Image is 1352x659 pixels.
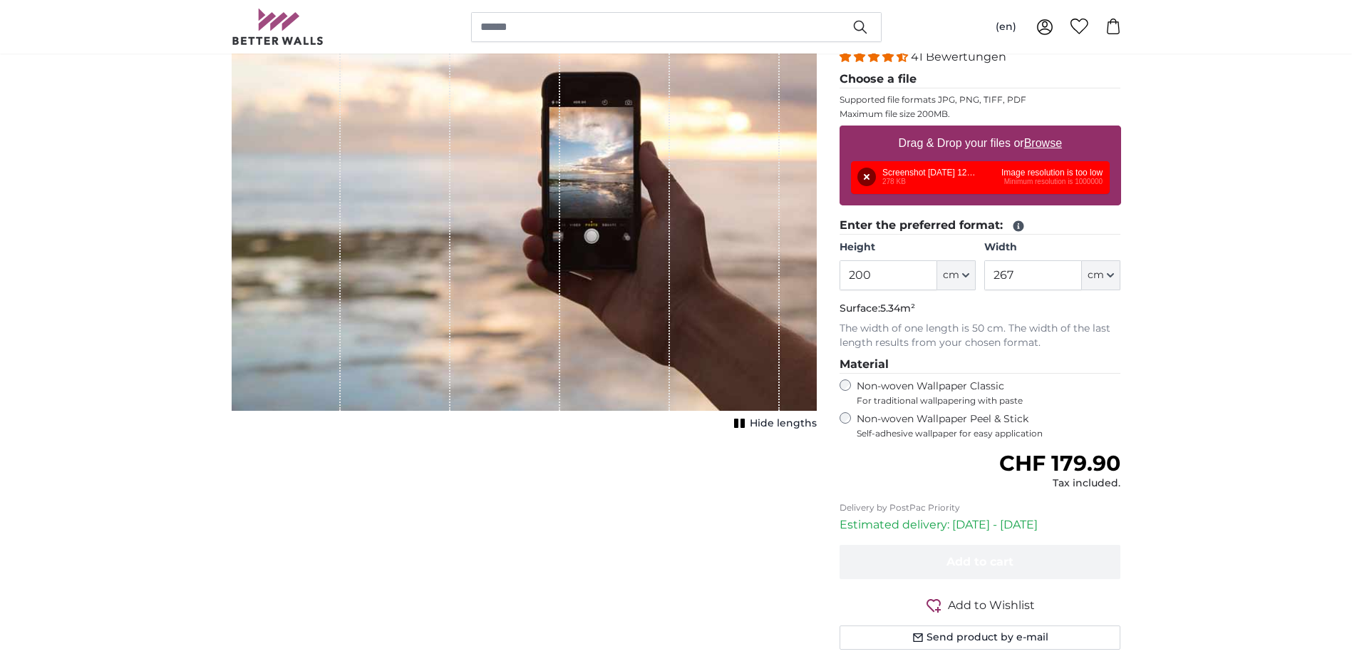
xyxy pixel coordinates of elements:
[911,50,1006,63] span: 41 Bewertungen
[857,428,1121,439] span: Self-adhesive wallpaper for easy application
[948,597,1035,614] span: Add to Wishlist
[946,555,1013,568] span: Add to cart
[840,502,1121,514] p: Delivery by PostPac Priority
[840,71,1121,88] legend: Choose a file
[857,379,1121,407] label: Non-woven Wallpaper Classic
[999,476,1120,491] div: Tax included.
[730,414,817,434] button: Hide lengths
[857,395,1121,407] span: For traditional wallpapering with paste
[1024,137,1062,149] u: Browse
[840,302,1121,316] p: Surface:
[880,302,915,315] span: 5.34m²
[1082,260,1120,290] button: cm
[984,14,1028,40] button: (en)
[857,412,1121,439] label: Non-woven Wallpaper Peel & Stick
[840,217,1121,235] legend: Enter the preferred format:
[840,50,911,63] span: 4.39 stars
[840,516,1121,533] p: Estimated delivery: [DATE] - [DATE]
[840,108,1121,120] p: Maximum file size 200MB.
[943,268,959,282] span: cm
[840,596,1121,614] button: Add to Wishlist
[750,417,817,431] span: Hide lengths
[840,240,976,255] label: Height
[840,94,1121,106] p: Supported file formats JPG, PNG, TIFF, PDF
[840,625,1121,650] button: Send product by e-mail
[937,260,976,290] button: cm
[232,9,324,45] img: Betterwalls
[840,322,1121,350] p: The width of one length is 50 cm. The width of the last length results from your chosen format.
[1088,268,1104,282] span: cm
[840,356,1121,374] legend: Material
[984,240,1120,255] label: Width
[840,545,1121,579] button: Add to cart
[999,450,1120,476] span: CHF 179.90
[892,129,1067,158] label: Drag & Drop your files or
